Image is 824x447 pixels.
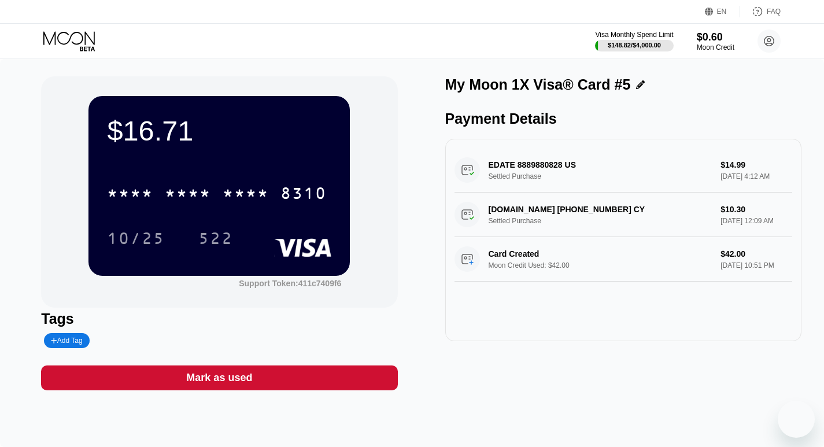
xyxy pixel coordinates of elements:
div: EN [717,8,727,16]
div: 10/25 [107,231,165,249]
div: My Moon 1X Visa® Card #5 [445,76,631,93]
div: 522 [198,231,233,249]
div: FAQ [740,6,781,17]
div: $0.60Moon Credit [697,31,734,51]
div: Support Token:411c7409f6 [239,279,341,288]
div: 10/25 [98,224,173,253]
div: Tags [41,311,397,327]
div: Payment Details [445,110,801,127]
div: 8310 [280,186,327,204]
div: Add Tag [51,337,82,345]
div: Add Tag [44,333,89,348]
div: $16.71 [107,114,331,147]
div: $148.82 / $4,000.00 [608,42,661,49]
div: EN [705,6,740,17]
div: 522 [190,224,242,253]
div: Mark as used [186,371,252,385]
div: Mark as used [41,365,397,390]
div: Visa Monthly Spend Limit$148.82/$4,000.00 [595,31,673,51]
iframe: Button to launch messaging window [778,401,815,438]
div: $0.60 [697,31,734,43]
div: Visa Monthly Spend Limit [595,31,673,39]
div: FAQ [767,8,781,16]
div: Moon Credit [697,43,734,51]
div: Support Token: 411c7409f6 [239,279,341,288]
